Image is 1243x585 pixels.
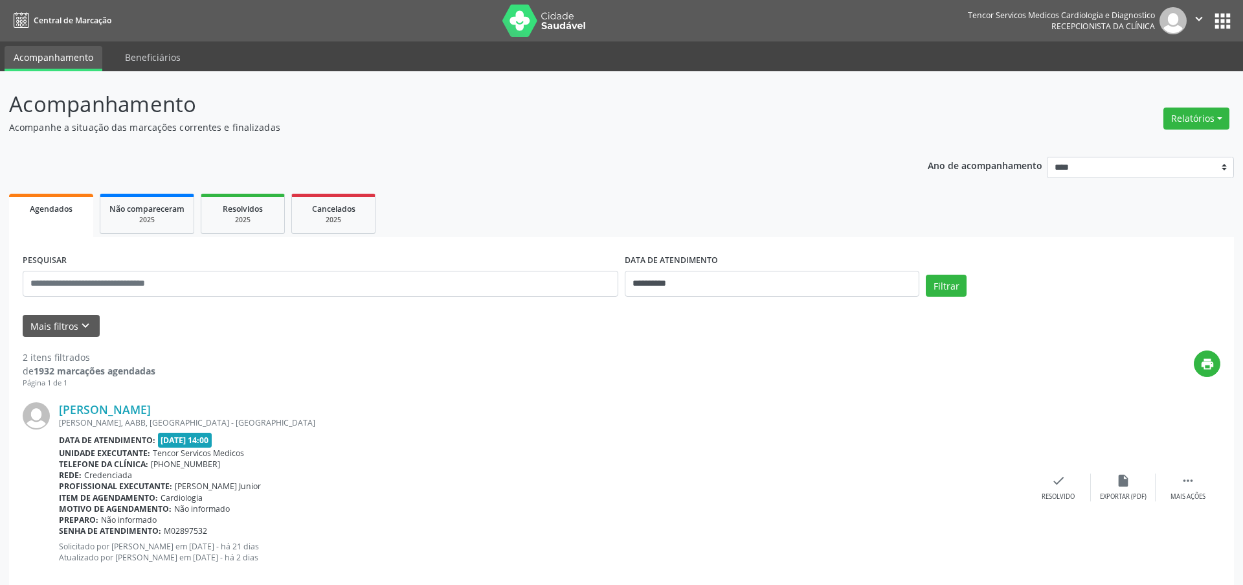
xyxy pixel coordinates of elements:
span: Recepcionista da clínica [1051,21,1155,32]
i:  [1192,12,1206,26]
div: Mais ações [1170,492,1205,501]
span: Tencor Servicos Medicos [153,448,244,459]
span: [PERSON_NAME] Junior [175,481,261,492]
span: Não informado [174,503,230,514]
p: Acompanhe a situação das marcações correntes e finalizadas [9,120,866,134]
a: [PERSON_NAME] [59,402,151,417]
b: Telefone da clínica: [59,459,148,470]
span: Credenciada [84,470,132,481]
a: Central de Marcação [9,10,111,31]
button: Mais filtroskeyboard_arrow_down [23,315,100,338]
i: insert_drive_file [1116,474,1130,488]
span: [PHONE_NUMBER] [151,459,220,470]
b: Profissional executante: [59,481,172,492]
b: Rede: [59,470,82,481]
label: PESQUISAR [23,251,67,271]
p: Acompanhamento [9,88,866,120]
b: Motivo de agendamento: [59,503,172,514]
div: [PERSON_NAME], AABB, [GEOGRAPHIC_DATA] - [GEOGRAPHIC_DATA] [59,417,1026,428]
span: Agendados [30,203,73,214]
span: Não informado [101,514,157,525]
div: Tencor Servicos Medicos Cardiologia e Diagnostico [968,10,1155,21]
span: Central de Marcação [34,15,111,26]
div: Resolvido [1042,492,1075,501]
button: Relatórios [1163,108,1229,130]
span: Não compareceram [109,203,185,214]
p: Ano de acompanhamento [928,157,1042,173]
div: de [23,364,155,378]
b: Senha de atendimento: [59,525,161,536]
b: Item de agendamento: [59,492,158,503]
button:  [1187,7,1211,34]
b: Preparo: [59,514,98,525]
span: Cardiologia [161,492,203,503]
label: DATA DE ATENDIMENTO [625,251,718,271]
strong: 1932 marcações agendadas [34,365,155,377]
button: print [1194,350,1220,377]
i: check [1051,474,1066,488]
div: 2025 [109,215,185,225]
div: Página 1 de 1 [23,378,155,389]
img: img [1159,7,1187,34]
span: [DATE] 14:00 [158,433,212,448]
p: Solicitado por [PERSON_NAME] em [DATE] - há 21 dias Atualizado por [PERSON_NAME] em [DATE] - há 2... [59,541,1026,563]
div: 2025 [301,215,366,225]
div: 2 itens filtrados [23,350,155,364]
img: img [23,402,50,430]
button: Filtrar [926,275,967,297]
i: keyboard_arrow_down [78,319,93,333]
button: apps [1211,10,1234,32]
div: 2025 [210,215,275,225]
i:  [1181,474,1195,488]
a: Beneficiários [116,46,190,69]
a: Acompanhamento [5,46,102,71]
i: print [1200,357,1215,371]
b: Data de atendimento: [59,435,155,446]
b: Unidade executante: [59,448,150,459]
span: Resolvidos [223,203,263,214]
div: Exportar (PDF) [1100,492,1147,501]
span: Cancelados [312,203,355,214]
span: M02897532 [164,525,207,536]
